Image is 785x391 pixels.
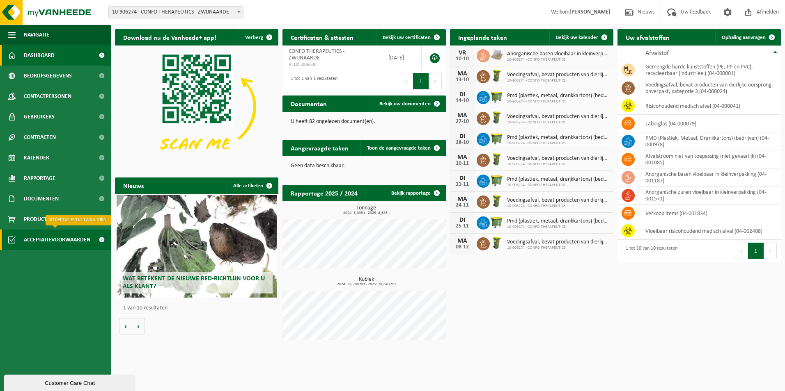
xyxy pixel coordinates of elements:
div: DI [454,217,471,223]
span: 10-906274 - CONFO THERAPEUTICS [507,57,609,62]
img: Download de VHEPlus App [115,45,278,168]
div: 1 tot 10 van 10 resultaten [622,242,677,260]
span: 10-906274 - CONFO THERAPEUTICS [507,204,609,209]
h2: Download nu de Vanheede+ app! [115,29,225,45]
div: MA [454,238,471,244]
a: Alle artikelen [227,177,278,194]
span: Voedingsafval, bevat producten van dierlijke oorsprong, onverpakt, categorie 3 [507,239,609,246]
span: Pmd (plastiek, metaal, drankkartons) (bedrijven) [507,93,609,99]
a: Wat betekent de nieuwe RED-richtlijn voor u als klant? [117,195,277,298]
div: DI [454,91,471,98]
span: Bedrijfsgegevens [24,66,72,86]
h2: Ingeplande taken [450,29,515,45]
span: Navigatie [24,25,49,45]
div: 08-12 [454,244,471,250]
button: Previous [400,73,413,89]
td: verkoop items (04-001834) [639,205,781,222]
a: Toon de aangevraagde taken [360,140,445,156]
td: gemengde harde kunststoffen (PE, PP en PVC), recycleerbaar (industrieel) (04-000001) [639,61,781,79]
span: Pmd (plastiek, metaal, drankkartons) (bedrijven) [507,218,609,225]
button: Volgende [132,318,145,334]
div: 28-10 [454,140,471,145]
td: anorganische zuren vloeibaar in kleinverpakking (04-001571) [639,186,781,205]
span: Toon de aangevraagde taken [367,145,431,151]
a: Ophaling aanvragen [715,29,780,45]
img: WB-1100-HPE-GN-51 [490,90,504,104]
h2: Uw afvalstoffen [617,29,678,45]
a: Bekijk rapportage [385,185,445,201]
div: 11-11 [454,182,471,187]
div: MA [454,70,471,77]
div: 10-10 [454,56,471,62]
span: 10-906274 - CONFO THERAPEUTICS [507,225,609,230]
button: 1 [748,243,764,259]
span: 10-906274 - CONFO THERAPEUTICS [507,141,609,146]
div: DI [454,175,471,182]
img: WB-0060-HPE-GN-51 [490,152,504,166]
h2: Rapportage 2025 / 2024 [282,185,366,201]
iframe: chat widget [4,373,137,391]
strong: [PERSON_NAME] [569,9,611,15]
span: Acceptatievoorwaarden [24,230,90,250]
div: MA [454,112,471,119]
div: VR [454,50,471,56]
div: MA [454,196,471,202]
img: WB-0060-HPE-GN-51 [490,194,504,208]
p: Geen data beschikbaar. [291,163,438,169]
td: Vloeibaar risicohoudend medisch afval (04-002408) [639,222,781,240]
span: Voedingsafval, bevat producten van dierlijke oorsprong, onverpakt, categorie 3 [507,155,609,162]
button: Next [764,243,777,259]
span: 10-906274 - CONFO THERAPEUTICS [507,120,609,125]
span: Bekijk uw documenten [379,101,431,107]
span: Dashboard [24,45,55,66]
img: WB-1100-HPE-GN-51 [490,215,504,229]
span: Voedingsafval, bevat producten van dierlijke oorsprong, onverpakt, categorie 3 [507,114,609,120]
span: Pmd (plastiek, metaal, drankkartons) (bedrijven) [507,176,609,183]
h2: Documenten [282,95,335,111]
td: anorganische basen vloeibaar in kleinverpakking (04-001187) [639,168,781,186]
span: 2024: 29,700 m3 - 2025: 28,640 m3 [287,282,446,286]
div: MA [454,154,471,161]
span: 10-906274 - CONFO THERAPEUTICS - ZWIJNAARDE [108,6,243,18]
div: 27-10 [454,119,471,125]
td: PMD (Plastiek, Metaal, Drankkartons) (bedrijven) (04-000978) [639,132,781,150]
img: WB-0060-HPE-GN-51 [490,69,504,83]
span: 10-906274 - CONFO THERAPEUTICS [507,78,609,83]
span: Gebruikers [24,107,55,127]
button: Previous [735,243,748,259]
span: 10-906274 - CONFO THERAPEUTICS [507,162,609,167]
span: Product Shop [24,209,61,230]
span: 10-906274 - CONFO THERAPEUTICS [507,99,609,104]
div: 10-11 [454,161,471,166]
button: 1 [413,73,429,89]
button: Vorige [119,318,132,334]
span: Contactpersonen [24,86,71,107]
h3: Kubiek [287,277,446,286]
span: Afvalstof [645,50,669,57]
span: 10-906274 - CONFO THERAPEUTICS [507,246,609,250]
span: Voedingsafval, bevat producten van dierlijke oorsprong, onverpakt, categorie 3 [507,197,609,204]
td: risicohoudend medisch afval (04-000041) [639,97,781,115]
h2: Nieuws [115,177,152,193]
span: Bekijk uw certificaten [383,35,431,40]
a: Bekijk uw certificaten [376,29,445,45]
img: WB-0060-HPE-GN-51 [490,236,504,250]
span: Voedingsafval, bevat producten van dierlijke oorsprong, onverpakt, categorie 3 [507,72,609,78]
span: 10-906274 - CONFO THERAPEUTICS [507,183,609,188]
span: 2024: 1,093 t - 2025: 4,685 t [287,211,446,215]
td: labo-glas (04-000079) [639,115,781,132]
h3: Tonnage [287,205,446,215]
a: Bekijk uw kalender [549,29,613,45]
div: 24-11 [454,202,471,208]
span: Rapportage [24,168,55,189]
td: [DATE] [382,45,422,70]
div: 14-10 [454,98,471,104]
div: 25-11 [454,223,471,229]
span: Wat betekent de nieuwe RED-richtlijn voor u als klant? [123,275,265,290]
button: Verberg [239,29,278,45]
p: U heeft 82 ongelezen document(en). [291,119,438,125]
span: Verberg [245,35,263,40]
div: DI [454,133,471,140]
h2: Aangevraagde taken [282,140,357,156]
img: WB-0060-HPE-GN-51 [490,111,504,125]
